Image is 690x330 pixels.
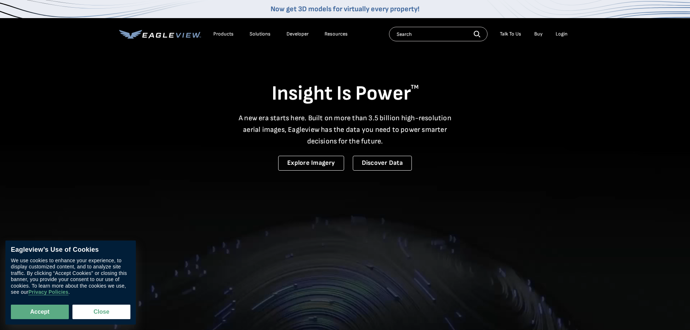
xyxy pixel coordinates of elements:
[325,31,348,37] div: Resources
[389,27,488,41] input: Search
[119,81,571,106] h1: Insight Is Power
[11,305,69,319] button: Accept
[353,156,412,171] a: Discover Data
[213,31,234,37] div: Products
[278,156,344,171] a: Explore Imagery
[11,246,130,254] div: Eagleview’s Use of Cookies
[11,258,130,296] div: We use cookies to enhance your experience, to display customized content, and to analyze site tra...
[28,289,68,296] a: Privacy Policies
[556,31,568,37] div: Login
[271,5,419,13] a: Now get 3D models for virtually every property!
[287,31,309,37] a: Developer
[250,31,271,37] div: Solutions
[72,305,130,319] button: Close
[411,84,419,91] sup: TM
[500,31,521,37] div: Talk To Us
[534,31,543,37] a: Buy
[234,112,456,147] p: A new era starts here. Built on more than 3.5 billion high-resolution aerial images, Eagleview ha...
